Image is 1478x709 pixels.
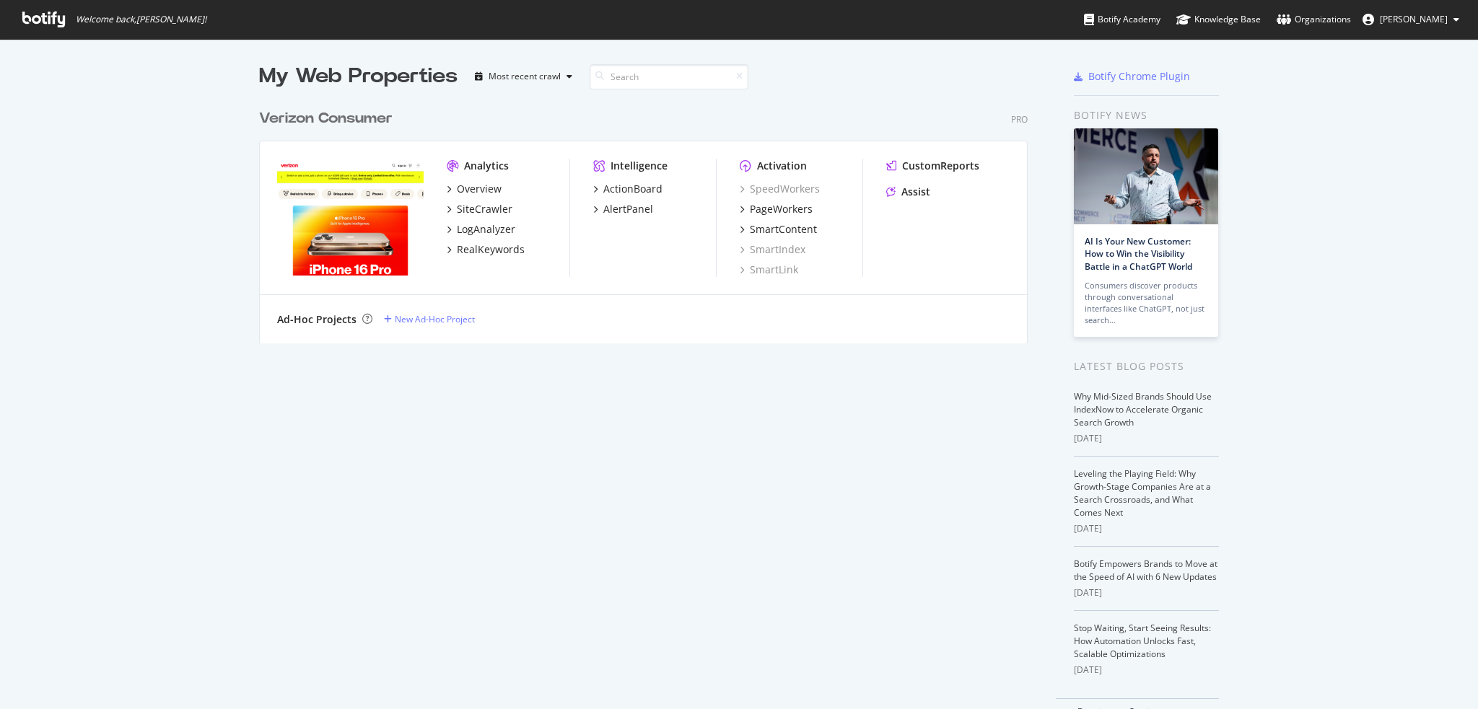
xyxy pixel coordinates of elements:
div: AlertPanel [603,202,653,216]
div: Botify Chrome Plugin [1088,69,1190,84]
div: Assist [901,185,930,199]
a: SmartLink [740,263,798,277]
div: Overview [457,182,502,196]
div: LogAnalyzer [457,222,515,237]
div: Verizon Consumer [259,108,393,129]
div: New Ad-Hoc Project [395,313,475,325]
div: grid [259,91,1039,343]
div: Organizations [1277,12,1351,27]
a: ActionBoard [593,182,663,196]
button: Most recent crawl [469,65,578,88]
div: SmartContent [750,222,817,237]
div: Consumers discover products through conversational interfaces like ChatGPT, not just search… [1085,280,1207,326]
a: LogAnalyzer [447,222,515,237]
div: SiteCrawler [457,202,512,216]
a: RealKeywords [447,242,525,257]
div: PageWorkers [750,202,813,216]
div: Ad-Hoc Projects [277,312,357,327]
a: Botify Empowers Brands to Move at the Speed of AI with 6 New Updates [1074,558,1217,583]
div: Latest Blog Posts [1074,358,1219,374]
div: Botify news [1074,107,1219,123]
a: PageWorkers [740,202,813,216]
a: AlertPanel [593,202,653,216]
a: Why Mid-Sized Brands Should Use IndexNow to Accelerate Organic Search Growth [1074,390,1212,428]
a: SpeedWorkers [740,182,820,196]
button: [PERSON_NAME] [1351,8,1471,31]
div: [DATE] [1074,586,1219,599]
span: Welcome back, [PERSON_NAME] ! [76,14,206,25]
div: Analytics [464,159,509,173]
a: Assist [886,185,930,199]
div: [DATE] [1074,522,1219,535]
a: Stop Waiting, Start Seeing Results: How Automation Unlocks Fast, Scalable Optimizations [1074,622,1211,660]
a: SmartContent [740,222,817,237]
div: Most recent crawl [489,72,561,81]
a: Verizon Consumer [259,108,398,129]
a: Botify Chrome Plugin [1074,69,1190,84]
a: AI Is Your New Customer: How to Win the Visibility Battle in a ChatGPT World [1085,235,1192,272]
input: Search [590,64,748,89]
a: SmartIndex [740,242,805,257]
img: AI Is Your New Customer: How to Win the Visibility Battle in a ChatGPT World [1074,128,1218,224]
div: Botify Academy [1084,12,1160,27]
a: Leveling the Playing Field: Why Growth-Stage Companies Are at a Search Crossroads, and What Comes... [1074,467,1211,519]
div: [DATE] [1074,432,1219,445]
div: [DATE] [1074,664,1219,677]
div: Knowledge Base [1176,12,1261,27]
span: Anant Choxi [1380,13,1448,25]
div: Activation [757,159,807,173]
div: My Web Properties [259,62,458,91]
a: CustomReports [886,159,979,173]
div: RealKeywords [457,242,525,257]
div: Pro [1011,113,1028,125]
a: SiteCrawler [447,202,512,216]
a: New Ad-Hoc Project [384,313,475,325]
div: ActionBoard [603,182,663,196]
div: Intelligence [611,159,668,173]
a: Overview [447,182,502,196]
div: CustomReports [902,159,979,173]
img: verizon.com [277,159,424,276]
